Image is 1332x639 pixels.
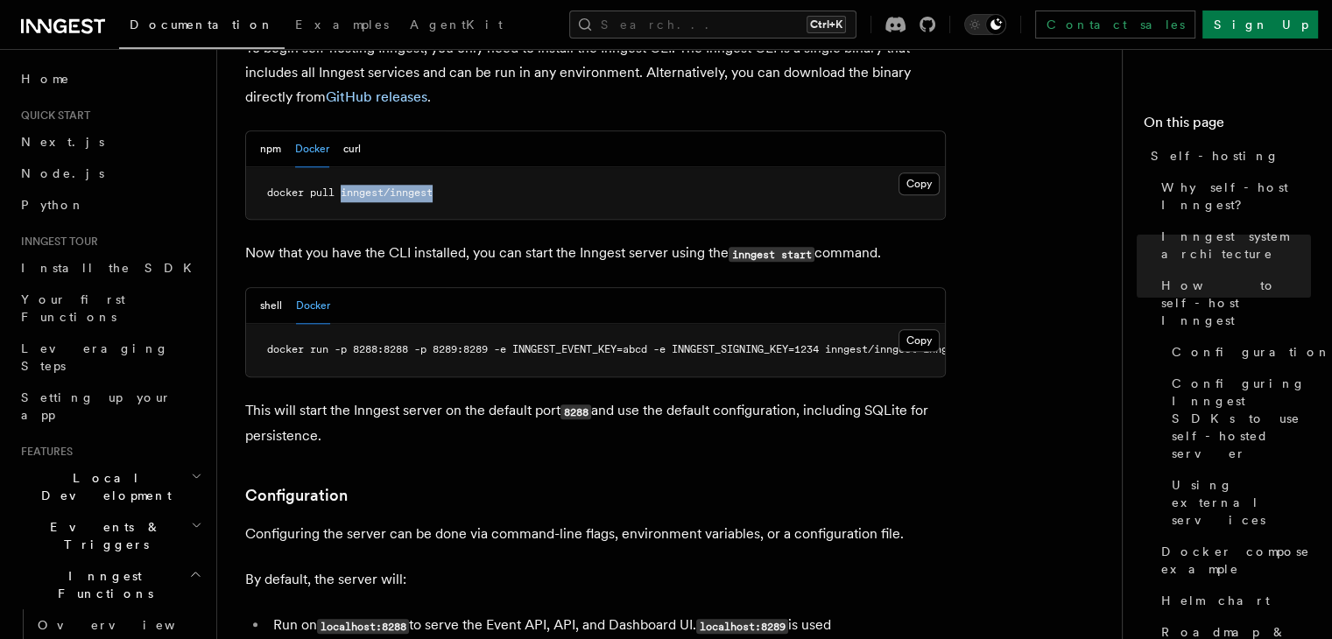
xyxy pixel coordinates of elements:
span: Setting up your app [21,390,172,422]
a: Configuration [1165,336,1311,368]
span: Helm chart [1161,592,1270,609]
button: Inngest Functions [14,560,206,609]
span: Configuring Inngest SDKs to use self-hosted server [1172,375,1311,462]
span: Local Development [14,469,191,504]
a: Install the SDK [14,252,206,284]
a: Self-hosting [1144,140,1311,172]
span: Next.js [21,135,104,149]
code: 8288 [560,404,591,419]
a: Why self-host Inngest? [1154,172,1311,221]
a: Setting up your app [14,382,206,431]
button: shell [260,288,282,324]
a: Next.js [14,126,206,158]
span: Inngest system architecture [1161,228,1311,263]
span: Home [21,70,70,88]
span: Inngest tour [14,235,98,249]
a: How to self-host Inngest [1154,270,1311,336]
p: Configuring the server can be done via command-line flags, environment variables, or a configurat... [245,522,946,546]
a: Using external services [1165,469,1311,536]
button: Docker [296,288,330,324]
a: Configuration [245,483,348,508]
span: Events & Triggers [14,518,191,553]
a: Leveraging Steps [14,333,206,382]
h4: On this page [1144,112,1311,140]
span: Docker compose example [1161,543,1311,578]
span: Examples [295,18,389,32]
a: Inngest system architecture [1154,221,1311,270]
button: Search...Ctrl+K [569,11,856,39]
a: Node.js [14,158,206,189]
button: Copy [899,172,940,195]
span: Leveraging Steps [21,341,169,373]
span: Overview [38,618,218,632]
a: Sign Up [1202,11,1318,39]
span: Why self-host Inngest? [1161,179,1311,214]
a: Python [14,189,206,221]
span: Documentation [130,18,274,32]
span: How to self-host Inngest [1161,277,1311,329]
button: curl [343,131,361,167]
code: inngest start [729,247,814,262]
code: localhost:8289 [696,619,788,634]
a: Examples [285,5,399,47]
button: Copy [899,329,940,352]
button: Docker [295,131,329,167]
span: Python [21,198,85,212]
button: Local Development [14,462,206,511]
a: Docker compose example [1154,536,1311,585]
p: Now that you have the CLI installed, you can start the Inngest server using the command. [245,241,946,266]
span: Inngest Functions [14,567,189,602]
a: AgentKit [399,5,513,47]
span: Self-hosting [1151,147,1279,165]
a: Home [14,63,206,95]
a: Configuring Inngest SDKs to use self-hosted server [1165,368,1311,469]
a: GitHub releases [326,88,427,105]
code: localhost:8288 [317,619,409,634]
span: Your first Functions [21,292,125,324]
p: This will start the Inngest server on the default port and use the default configuration, includi... [245,398,946,448]
a: Your first Functions [14,284,206,333]
span: Configuration [1172,343,1331,361]
span: docker pull inngest/inngest [267,186,433,199]
button: Events & Triggers [14,511,206,560]
span: Using external services [1172,476,1311,529]
p: To begin self-hosting Inngest, you only need to install the Inngest CLI. The Inngest CLI is a sin... [245,36,946,109]
span: Features [14,445,73,459]
a: Documentation [119,5,285,49]
button: Toggle dark mode [964,14,1006,35]
a: Contact sales [1035,11,1195,39]
button: npm [260,131,281,167]
kbd: Ctrl+K [807,16,846,33]
span: AgentKit [410,18,503,32]
p: By default, the server will: [245,567,946,592]
span: Node.js [21,166,104,180]
a: Helm chart [1154,585,1311,616]
span: Install the SDK [21,261,202,275]
span: Quick start [14,109,90,123]
span: docker run -p 8288:8288 -p 8289:8289 -e INNGEST_EVENT_KEY=abcd -e INNGEST_SIGNING_KEY=1234 innges... [267,343,1003,355]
